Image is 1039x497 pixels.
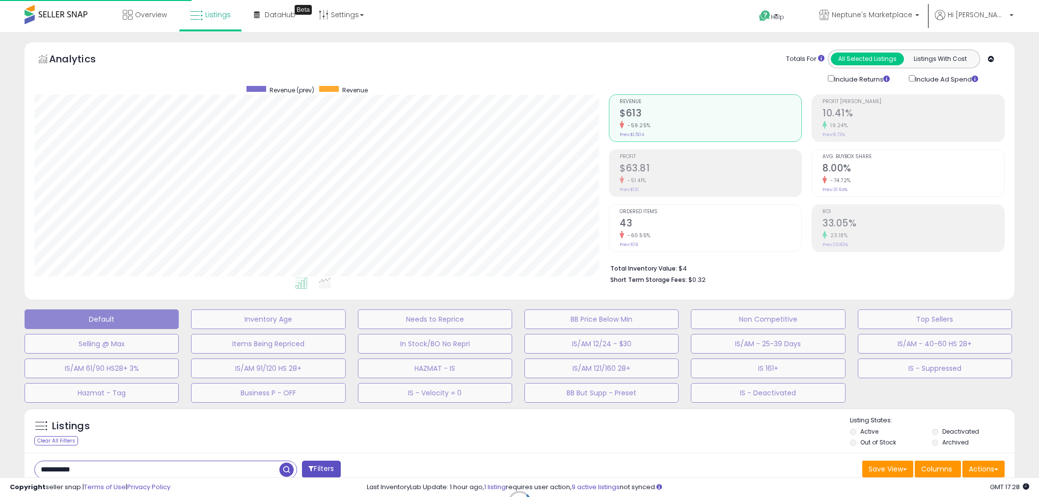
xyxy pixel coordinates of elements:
[691,383,845,403] button: IS - Deactivated
[10,483,170,492] div: seller snap | |
[25,359,179,378] button: IS/AM 61/90 HS28+ 3%
[620,108,801,121] h2: $613
[786,55,824,64] div: Totals For
[691,334,845,354] button: IS/AM - 25-39 Days
[620,218,801,231] h2: 43
[935,10,1013,32] a: Hi [PERSON_NAME]
[295,5,312,15] div: Tooltip anchor
[827,177,851,184] small: -74.72%
[265,10,296,20] span: DataHub
[858,334,1012,354] button: IS/AM - 40-60 HS 28+
[624,232,651,239] small: -60.55%
[902,73,994,84] div: Include Ad Spend
[610,264,677,273] b: Total Inventory Value:
[822,218,1004,231] h2: 33.05%
[620,163,801,176] h2: $63.81
[342,86,368,94] span: Revenue
[620,99,801,105] span: Revenue
[620,187,639,193] small: Prev: $131
[524,383,679,403] button: BB But Supp - Preset
[358,334,512,354] button: In Stock/BO No Repri
[624,177,646,184] small: -51.41%
[624,122,651,129] small: -59.25%
[827,122,848,129] small: 19.24%
[751,2,803,32] a: Help
[25,334,179,354] button: Selling @ Max
[25,309,179,329] button: Default
[691,359,845,378] button: IS 161+
[358,383,512,403] button: IS - Velocity = 0
[858,359,1012,378] button: IS - Suppressed
[620,132,644,138] small: Prev: $1,504
[358,359,512,378] button: HAZMAT - IS
[759,10,771,22] i: Get Help
[822,108,1004,121] h2: 10.41%
[832,10,912,20] span: Neptune's Marketplace
[831,53,904,65] button: All Selected Listings
[691,309,845,329] button: Non Competitive
[822,163,1004,176] h2: 8.00%
[822,242,848,248] small: Prev: 26.83%
[270,86,314,94] span: Revenue (prev)
[524,359,679,378] button: IS/AM 121/160 28+
[620,209,801,215] span: Ordered Items
[771,13,784,21] span: Help
[191,359,345,378] button: IS/AM 91/120 HS 28+
[358,309,512,329] button: Needs to Reprice
[610,262,997,274] li: $4
[822,209,1004,215] span: ROI
[820,73,902,84] div: Include Returns
[822,187,848,193] small: Prev: 31.64%
[610,276,687,284] b: Short Term Storage Fees:
[903,53,977,65] button: Listings With Cost
[10,482,46,492] strong: Copyright
[524,334,679,354] button: IS/AM 12/24 - $30
[135,10,167,20] span: Overview
[524,309,679,329] button: BB Price Below Min
[620,154,801,160] span: Profit
[191,309,345,329] button: Inventory Age
[858,309,1012,329] button: Top Sellers
[822,154,1004,160] span: Avg. Buybox Share
[191,383,345,403] button: Business P - OFF
[822,132,845,138] small: Prev: 8.73%
[620,242,638,248] small: Prev: 109
[49,52,115,68] h5: Analytics
[688,275,706,284] span: $0.32
[25,383,179,403] button: Hazmat - Tag
[822,99,1004,105] span: Profit [PERSON_NAME]
[191,334,345,354] button: Items Being Repriced
[827,232,848,239] small: 23.18%
[205,10,231,20] span: Listings
[948,10,1007,20] span: Hi [PERSON_NAME]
